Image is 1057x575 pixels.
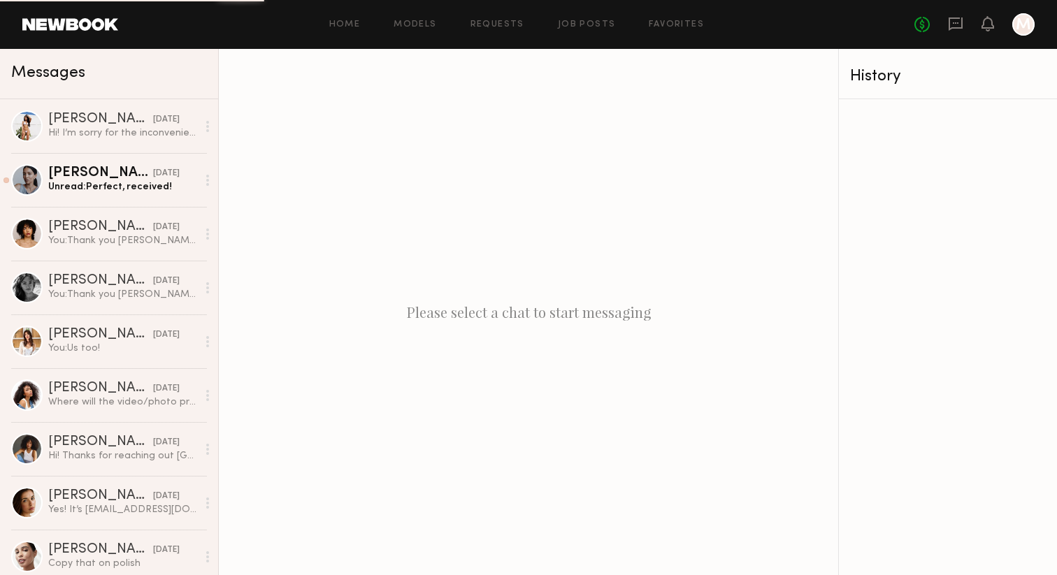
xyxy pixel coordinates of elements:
a: Home [329,20,361,29]
div: [DATE] [153,167,180,180]
div: You: Thank you [PERSON_NAME]! You were lovely to work with. [48,234,197,247]
a: Job Posts [558,20,616,29]
div: Hi! I’m sorry for the inconvenience but I booked a gig for [DATE] in [GEOGRAPHIC_DATA] and the ea... [48,126,197,140]
a: M [1012,13,1035,36]
div: [PERSON_NAME] [48,220,153,234]
div: Hi! Thanks for reaching out [GEOGRAPHIC_DATA] :) I am available. Can I ask what the agreed rate is? [48,449,197,463]
div: [PERSON_NAME] [48,381,153,395]
a: Models [394,20,436,29]
div: [DATE] [153,113,180,126]
div: [DATE] [153,436,180,449]
div: [PERSON_NAME] [48,166,153,180]
div: [PERSON_NAME] [48,489,153,503]
div: [DATE] [153,382,180,395]
a: Favorites [649,20,704,29]
div: [PERSON_NAME] [48,274,153,288]
div: [DATE] [153,275,180,288]
div: History [850,68,1046,85]
div: [DATE] [153,328,180,342]
div: You: Thank you [PERSON_NAME]! It was so lovely to work with you. 🤎 [48,288,197,301]
div: Copy that on polish [48,557,197,570]
div: [PERSON_NAME] [48,435,153,449]
div: Yes! It’s [EMAIL_ADDRESS][DOMAIN_NAME] [48,503,197,516]
div: Where will the video/photo project be taking place? [48,395,197,409]
div: [PERSON_NAME] [48,543,153,557]
a: Requests [470,20,524,29]
span: Messages [11,65,85,81]
div: Unread: Perfect, received! [48,180,197,194]
div: [DATE] [153,221,180,234]
div: [PERSON_NAME] [48,328,153,342]
div: You: Us too! [48,342,197,355]
div: Please select a chat to start messaging [219,49,838,575]
div: [PERSON_NAME] [48,112,153,126]
div: [DATE] [153,544,180,557]
div: [DATE] [153,490,180,503]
